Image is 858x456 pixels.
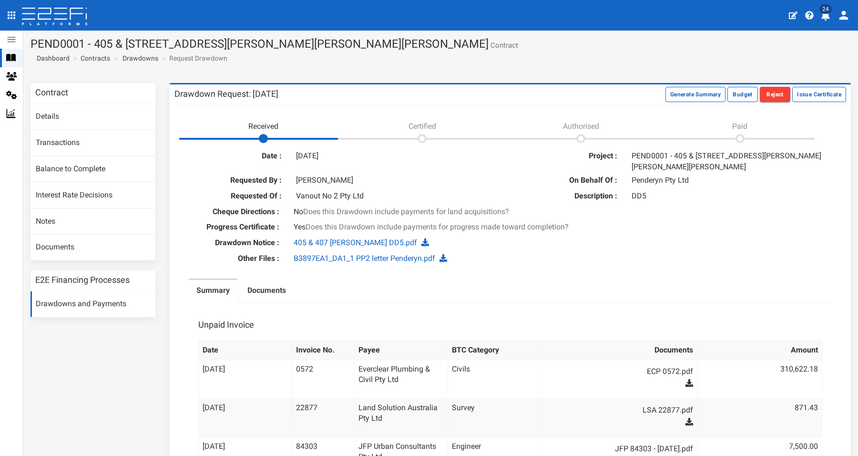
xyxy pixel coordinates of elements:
[31,209,155,235] a: Notes
[174,90,278,98] h3: Drawdown Request: [DATE]
[182,191,289,202] label: Requested Of :
[697,341,822,360] th: Amount
[174,207,286,218] label: Cheque Directions :
[31,130,155,156] a: Transactions
[563,122,599,131] span: Authorised
[182,175,289,186] label: Requested By :
[248,122,278,131] span: Received
[35,88,68,97] h3: Contract
[354,360,448,398] td: Everclear Plumbing & Civil Pty Ltd
[489,42,518,49] small: Contract
[174,238,286,249] label: Drawdown Notice :
[247,285,286,296] label: Documents
[541,341,697,360] th: Documents
[409,122,436,131] span: Certified
[727,87,758,102] button: Budget
[292,360,355,398] td: 0572
[517,191,624,202] label: Description :
[182,151,289,162] label: Date :
[189,280,237,304] a: Summary
[198,360,292,398] td: [DATE]
[198,398,292,437] td: [DATE]
[31,235,155,260] a: Documents
[665,87,725,102] button: Generate Summary
[289,151,503,162] div: [DATE]
[697,398,822,437] td: 871.43
[31,183,155,208] a: Interest Rate Decisions
[286,222,734,233] div: Yes
[294,238,417,247] a: 405 & 407 [PERSON_NAME] DD5.pdf
[198,341,292,360] th: Date
[727,89,760,98] a: Budget
[792,87,846,102] button: Issue Certificate
[792,89,846,98] a: Issue Certificate
[354,398,448,437] td: Land Solution Australia Pty Ltd
[33,53,70,63] a: Dashboard
[517,151,624,162] label: Project :
[174,222,286,233] label: Progress Certificate :
[240,280,294,304] a: Documents
[624,175,839,186] div: Penderyn Pty Ltd
[555,364,693,379] a: ECP 0572.pdf
[31,291,155,317] a: Drawdowns and Payments
[31,104,155,130] a: Details
[624,191,839,202] div: DD5
[294,254,435,263] a: B3897EA1_DA1_1 PP2 letter Penderyn.pdf
[448,398,541,437] td: Survey
[697,360,822,398] td: 310,622.18
[31,38,851,50] h1: PEND0001 - 405 & [STREET_ADDRESS][PERSON_NAME][PERSON_NAME][PERSON_NAME]
[292,341,355,360] th: Invoice No.
[196,285,230,296] label: Summary
[555,403,693,418] a: LSA 22877.pdf
[198,321,254,329] h3: Unpaid Invoice
[306,222,569,231] span: Does this Drawdown include payments for progress made toward completion?
[517,175,624,186] label: On Behalf Of :
[123,53,158,63] a: Drawdowns
[35,276,130,284] h3: E2E Financing Processes
[354,341,448,360] th: Payee
[289,175,503,186] div: [PERSON_NAME]
[33,54,70,62] span: Dashboard
[448,341,541,360] th: BTC Category
[289,191,503,202] div: Vanout No 2 Pty Ltd
[81,53,110,63] a: Contracts
[303,207,509,216] span: Does this Drawdown include payments for land acquisitions?
[624,151,839,173] div: PEND0001 - 405 & [STREET_ADDRESS][PERSON_NAME][PERSON_NAME][PERSON_NAME]
[286,207,734,218] div: No
[31,156,155,182] a: Balance to Complete
[760,87,790,102] button: Reject
[160,53,227,63] li: Request Drawdown
[174,253,286,264] label: Other Files :
[292,398,355,437] td: 22877
[448,360,541,398] td: Civils
[732,122,747,131] span: Paid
